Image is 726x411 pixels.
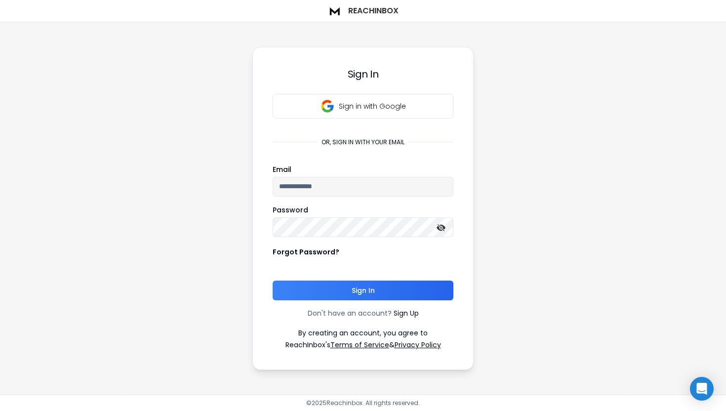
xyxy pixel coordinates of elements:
[298,328,428,338] p: By creating an account, you agree to
[395,340,441,350] a: Privacy Policy
[327,4,399,18] a: ReachInbox
[273,281,453,300] button: Sign In
[273,166,291,173] label: Email
[327,4,342,18] img: logo
[273,94,453,119] button: Sign in with Google
[273,206,308,213] label: Password
[318,138,408,146] p: or, sign in with your email
[308,308,392,318] p: Don't have an account?
[306,399,420,407] p: © 2025 Reachinbox. All rights reserved.
[348,5,399,17] h1: ReachInbox
[330,340,389,350] a: Terms of Service
[690,377,714,401] div: Open Intercom Messenger
[394,308,419,318] a: Sign Up
[273,247,339,257] p: Forgot Password?
[273,67,453,81] h3: Sign In
[339,101,406,111] p: Sign in with Google
[285,340,441,350] p: ReachInbox's &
